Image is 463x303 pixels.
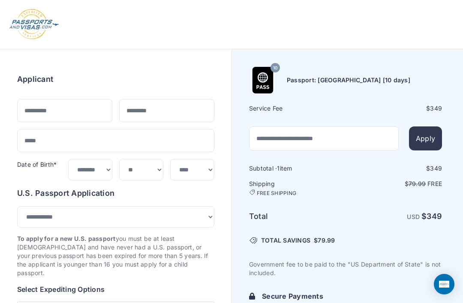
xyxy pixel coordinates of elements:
h6: Select Expediting Options [17,284,214,294]
span: $ [314,236,335,245]
p: $ [346,180,442,188]
img: Product Name [250,67,276,93]
h6: Total [249,210,345,222]
div: $ [346,164,442,173]
h6: Passport: [GEOGRAPHIC_DATA] [10 days] [287,76,410,84]
span: 1 [277,165,280,172]
h6: U.S. Passport Application [17,187,214,199]
span: Free [427,180,442,187]
span: 349 [430,165,442,172]
strong: $ [421,212,442,221]
strong: To apply for a new U.S. passport [17,235,116,242]
span: 349 [430,105,442,112]
p: you must be at least [DEMOGRAPHIC_DATA] and have never had a U.S. passport, or your previous pass... [17,234,214,277]
span: 79.99 [409,180,426,187]
span: 349 [427,212,442,221]
img: Logo [9,9,60,40]
span: 10 [273,63,277,74]
h6: Service Fee [249,104,345,113]
span: USD [407,213,420,220]
div: $ [346,104,442,113]
p: Government fee to be paid to the "US Department of State" is not included. [249,260,442,277]
span: 79.99 [318,237,335,244]
h6: Subtotal · item [249,164,345,173]
button: Apply [409,126,442,150]
span: FREE SHIPPING [257,190,296,197]
h6: Shipping [249,180,345,197]
label: Date of Birth* [17,161,57,168]
span: TOTAL SAVINGS [261,236,310,245]
h6: Secure Payments [262,291,442,301]
h6: Applicant [17,73,53,85]
div: Open Intercom Messenger [434,274,454,294]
